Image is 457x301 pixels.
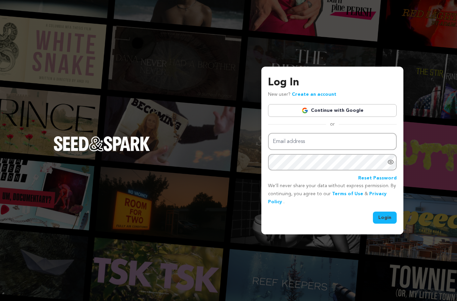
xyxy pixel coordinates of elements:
span: or [326,121,339,128]
input: Email address [268,133,397,150]
p: New user? [268,91,336,99]
p: We’ll never share your data without express permission. By continuing, you agree to our & . [268,182,397,206]
img: Google logo [302,107,308,114]
button: Login [373,212,397,224]
a: Continue with Google [268,104,397,117]
a: Seed&Spark Homepage [54,136,150,164]
a: Create an account [292,92,336,97]
a: Terms of Use [332,192,363,196]
a: Privacy Policy [268,192,387,204]
img: Seed&Spark Logo [54,136,150,151]
a: Show password as plain text. Warning: this will display your password on the screen. [387,159,394,165]
h3: Log In [268,75,397,91]
a: Reset Password [358,174,397,182]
